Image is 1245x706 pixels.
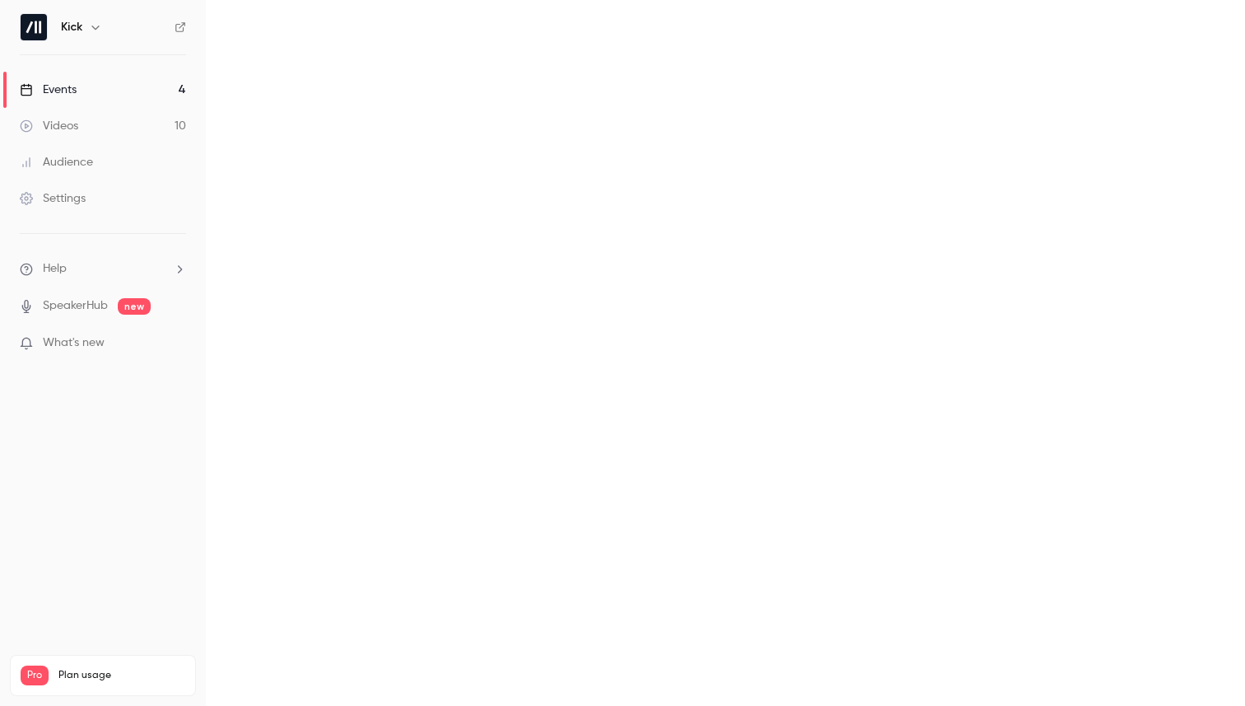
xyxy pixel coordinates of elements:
span: What's new [43,334,105,352]
span: Pro [21,666,49,685]
img: Kick [21,14,47,40]
span: Help [43,260,67,278]
span: new [118,298,151,315]
div: Videos [20,118,78,134]
div: Audience [20,154,93,171]
li: help-dropdown-opener [20,260,186,278]
a: SpeakerHub [43,297,108,315]
iframe: Noticeable Trigger [166,336,186,351]
div: Settings [20,190,86,207]
h6: Kick [61,19,82,35]
div: Events [20,82,77,98]
span: Plan usage [58,669,185,682]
